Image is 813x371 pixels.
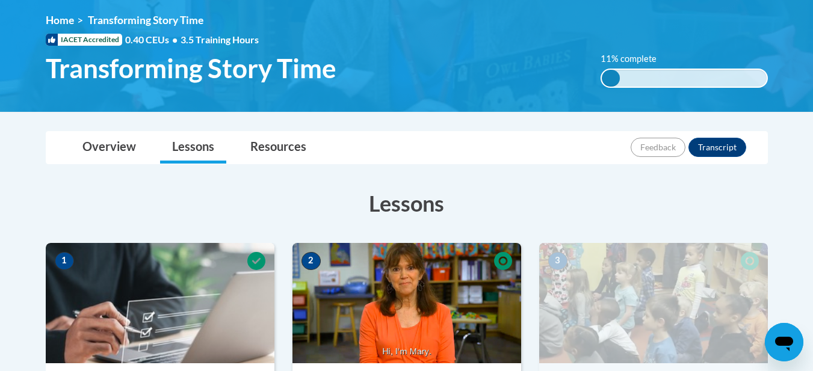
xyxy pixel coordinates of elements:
img: Course Image [292,243,521,363]
span: 2 [301,252,321,270]
h3: Lessons [46,188,768,218]
span: • [172,34,178,45]
a: Lessons [160,132,226,164]
span: 3.5 Training Hours [181,34,259,45]
img: Course Image [46,243,274,363]
button: Transcript [688,138,746,157]
span: 0.40 CEUs [125,33,181,46]
span: 3 [548,252,567,270]
img: Course Image [539,243,768,363]
button: Feedback [631,138,685,157]
span: Transforming Story Time [88,14,203,26]
label: 11% complete [601,52,670,66]
a: Home [46,14,74,26]
span: IACET Accredited [46,34,122,46]
iframe: Button to launch messaging window [765,323,803,361]
span: 1 [55,252,74,270]
span: Transforming Story Time [46,52,336,84]
a: Overview [70,132,148,164]
div: 11% [602,70,620,87]
a: Resources [238,132,318,164]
